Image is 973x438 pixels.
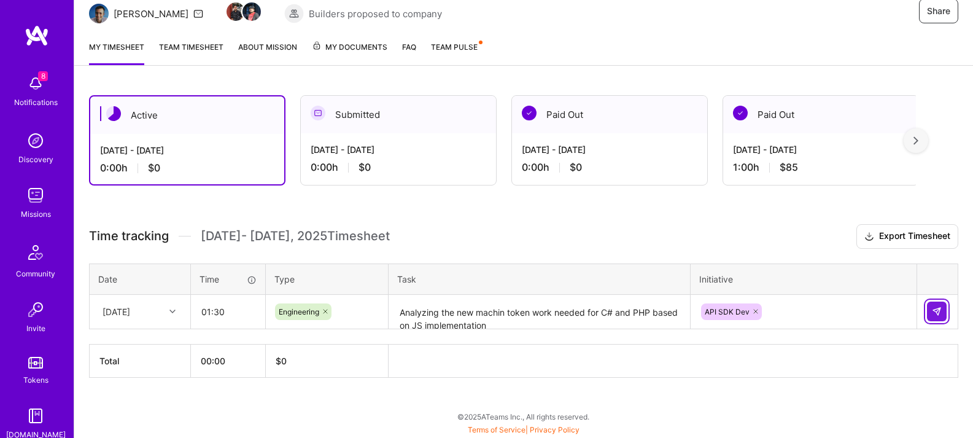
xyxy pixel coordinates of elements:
[266,264,389,294] th: Type
[23,404,48,428] img: guide book
[733,106,748,120] img: Paid Out
[723,96,918,133] div: Paid Out
[932,307,942,316] img: Submit
[228,1,244,22] a: Team Member Avatar
[431,42,478,52] span: Team Pulse
[14,96,58,109] div: Notifications
[159,41,223,65] a: Team timesheet
[148,162,160,174] span: $0
[193,9,203,18] i: icon Mail
[522,143,697,156] div: [DATE] - [DATE]
[200,273,257,286] div: Time
[23,71,48,96] img: bell
[699,273,908,286] div: Initiative
[90,344,191,377] th: Total
[468,425,525,434] a: Terms of Service
[530,425,580,434] a: Privacy Policy
[705,307,750,316] span: API SDK Dev
[309,7,442,20] span: Builders proposed to company
[89,41,144,65] a: My timesheet
[468,425,580,434] span: |
[21,208,51,221] div: Missions
[100,162,274,174] div: 0:00 h
[431,41,481,65] a: Team Pulse
[279,307,319,316] span: Engineering
[927,5,950,17] span: Share
[100,144,274,157] div: [DATE] - [DATE]
[402,41,416,65] a: FAQ
[238,41,297,65] a: About Mission
[23,297,48,322] img: Invite
[570,161,582,174] span: $0
[89,4,109,23] img: Team Architect
[23,128,48,153] img: discovery
[733,143,909,156] div: [DATE] - [DATE]
[103,305,130,318] div: [DATE]
[311,143,486,156] div: [DATE] - [DATE]
[242,2,261,21] img: Team Member Avatar
[522,161,697,174] div: 0:00 h
[21,238,50,267] img: Community
[913,136,918,145] img: right
[312,41,387,65] a: My Documents
[733,161,909,174] div: 1:00 h
[389,264,691,294] th: Task
[276,356,287,366] span: $ 0
[90,96,284,134] div: Active
[89,229,169,244] span: Time tracking
[927,302,948,321] div: null
[244,1,260,22] a: Team Member Avatar
[780,161,798,174] span: $85
[191,344,266,377] th: 00:00
[38,71,48,81] span: 8
[90,264,191,294] th: Date
[114,7,188,20] div: [PERSON_NAME]
[23,373,48,386] div: Tokens
[28,357,43,369] img: tokens
[284,4,304,23] img: Builders proposed to company
[390,296,689,329] textarea: Analyzing the new machin token work needed for C# and PHP based on JS implementation
[312,41,387,54] span: My Documents
[23,183,48,208] img: teamwork
[227,2,245,21] img: Team Member Avatar
[16,267,55,280] div: Community
[311,106,325,120] img: Submitted
[522,106,537,120] img: Paid Out
[25,25,49,47] img: logo
[856,224,958,249] button: Export Timesheet
[106,106,121,121] img: Active
[359,161,371,174] span: $0
[301,96,496,133] div: Submitted
[18,153,53,166] div: Discovery
[169,308,176,315] i: icon Chevron
[74,401,973,432] div: © 2025 ATeams Inc., All rights reserved.
[864,230,874,243] i: icon Download
[192,295,265,328] input: HH:MM
[512,96,707,133] div: Paid Out
[311,161,486,174] div: 0:00 h
[26,322,45,335] div: Invite
[201,229,390,244] span: [DATE] - [DATE] , 2025 Timesheet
